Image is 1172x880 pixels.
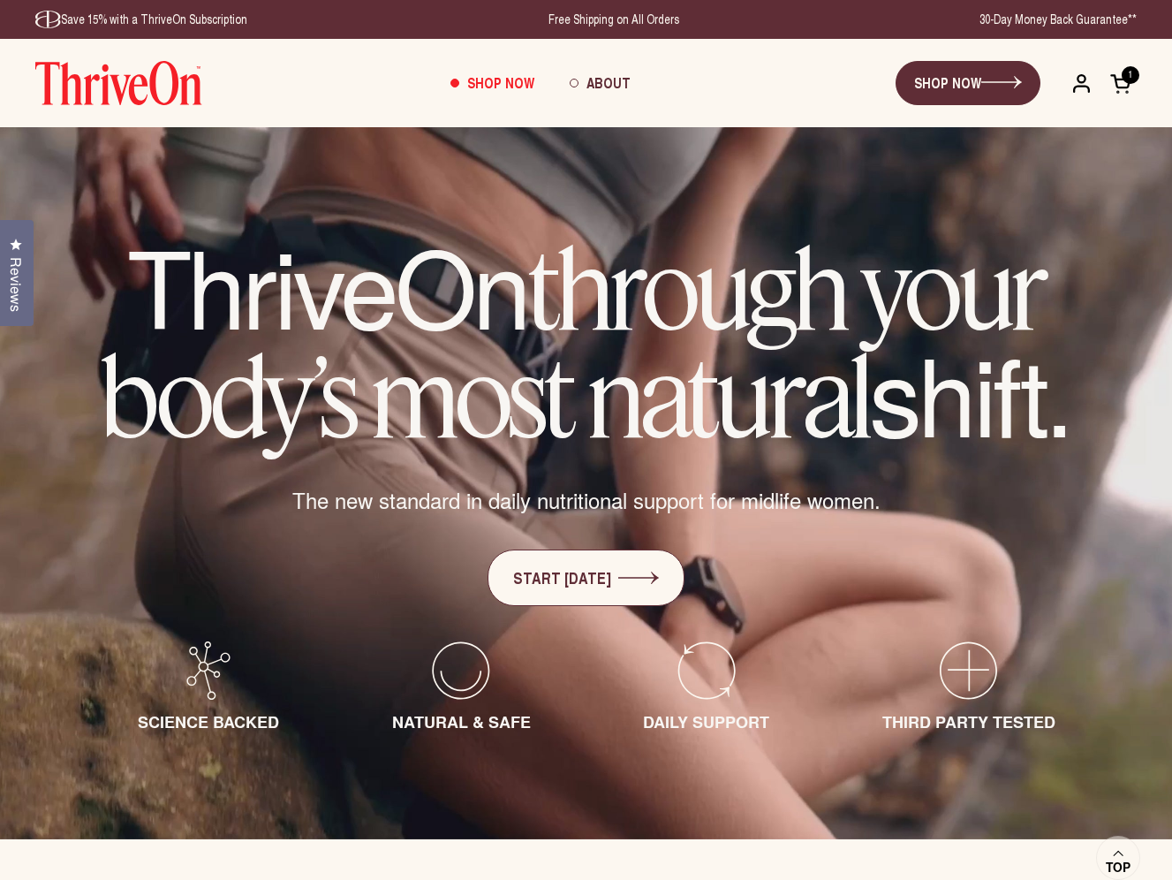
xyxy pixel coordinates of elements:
[548,11,679,28] p: Free Shipping on All Orders
[433,59,552,107] a: Shop Now
[138,710,279,733] span: SCIENCE BACKED
[586,72,631,93] span: About
[35,11,247,28] p: Save 15% with a ThriveOn Subscription
[392,710,531,733] span: NATURAL & SAFE
[1106,860,1130,876] span: Top
[71,233,1101,450] h1: ThriveOn shift.
[102,223,1045,465] em: through your body’s most natural
[882,710,1055,733] span: THIRD PARTY TESTED
[643,710,769,733] span: DAILY SUPPORT
[552,59,648,107] a: About
[979,11,1137,28] p: 30-Day Money Back Guarantee**
[4,257,27,312] span: Reviews
[488,550,684,606] a: START [DATE]
[467,72,534,93] span: Shop Now
[896,61,1040,105] a: SHOP NOW
[292,485,881,515] span: The new standard in daily nutritional support for midlife women.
